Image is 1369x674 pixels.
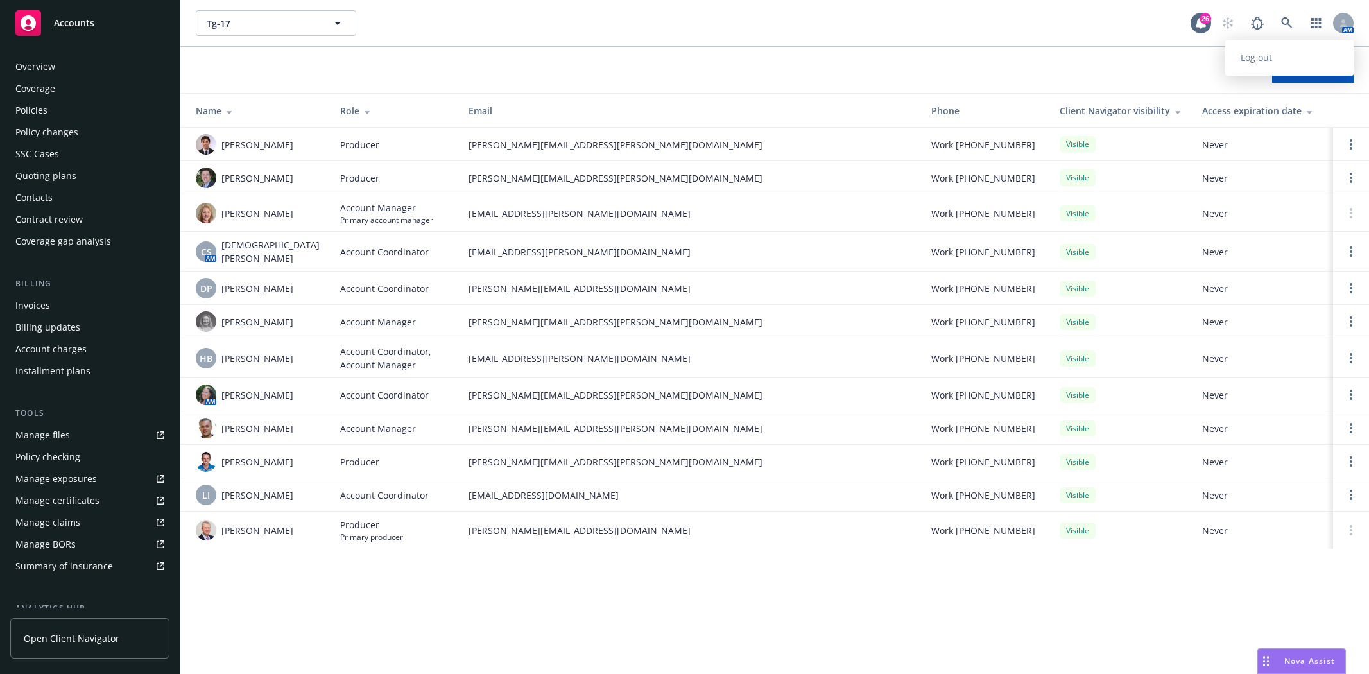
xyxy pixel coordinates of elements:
div: Name [196,104,320,117]
span: Account Coordinator [340,282,429,295]
span: Work [PHONE_NUMBER] [931,245,1035,259]
div: Visible [1060,350,1096,367]
span: Never [1202,245,1323,259]
div: Account charges [15,339,87,359]
span: [PERSON_NAME][EMAIL_ADDRESS][PERSON_NAME][DOMAIN_NAME] [469,422,911,435]
div: Contract review [15,209,83,230]
div: SSC Cases [15,144,59,164]
span: Primary account manager [340,214,433,225]
a: SSC Cases [10,144,169,164]
div: 26 [1200,13,1211,24]
span: Work [PHONE_NUMBER] [931,171,1035,185]
span: Never [1202,282,1323,295]
div: Analytics hub [10,602,169,615]
span: Work [PHONE_NUMBER] [931,422,1035,435]
span: Manage exposures [10,469,169,489]
span: Producer [340,455,379,469]
div: Role [340,104,448,117]
div: Visible [1060,205,1096,221]
div: Email [469,104,911,117]
div: Visible [1060,281,1096,297]
img: photo [196,451,216,472]
a: Invoices [10,295,169,316]
div: Policy checking [15,447,80,467]
div: Visible [1060,169,1096,186]
span: Nova Assist [1284,655,1335,666]
span: Work [PHONE_NUMBER] [931,488,1035,502]
span: [PERSON_NAME][EMAIL_ADDRESS][PERSON_NAME][DOMAIN_NAME] [469,388,911,402]
img: photo [196,385,216,405]
div: Visible [1060,454,1096,470]
span: Work [PHONE_NUMBER] [931,352,1035,365]
span: [PERSON_NAME] [221,488,293,502]
span: DP [200,282,212,295]
div: Coverage [15,78,55,99]
span: [PERSON_NAME][EMAIL_ADDRESS][PERSON_NAME][DOMAIN_NAME] [469,315,911,329]
a: Start snowing [1215,10,1241,36]
a: Open options [1343,350,1359,366]
span: CS [201,245,212,259]
span: [PERSON_NAME] [221,524,293,537]
span: [PERSON_NAME][EMAIL_ADDRESS][PERSON_NAME][DOMAIN_NAME] [469,171,911,185]
span: [PERSON_NAME] [221,352,293,365]
span: Primary producer [340,531,403,542]
span: Never [1202,524,1323,537]
span: Work [PHONE_NUMBER] [931,138,1035,151]
a: Billing updates [10,317,169,338]
a: Account charges [10,339,169,359]
span: Never [1202,455,1323,469]
span: [PERSON_NAME] [221,207,293,220]
div: Visible [1060,136,1096,152]
div: Visible [1060,487,1096,503]
span: LI [202,488,210,502]
a: Open options [1343,387,1359,402]
div: Installment plans [15,361,90,381]
a: Manage claims [10,512,169,533]
a: Quoting plans [10,166,169,186]
span: Account Manager [340,315,416,329]
span: Producer [340,171,379,185]
span: Account Coordinator [340,388,429,402]
a: Search [1274,10,1300,36]
span: Never [1202,207,1323,220]
img: photo [196,418,216,438]
div: Quoting plans [15,166,76,186]
div: Visible [1060,244,1096,260]
a: Accounts [10,5,169,41]
span: Work [PHONE_NUMBER] [931,282,1035,295]
span: HB [200,352,212,365]
a: Open options [1343,314,1359,329]
a: Policies [10,100,169,121]
span: [EMAIL_ADDRESS][PERSON_NAME][DOMAIN_NAME] [469,245,911,259]
a: Open options [1343,137,1359,152]
span: [EMAIL_ADDRESS][DOMAIN_NAME] [469,488,911,502]
a: Manage certificates [10,490,169,511]
span: Accounts [54,18,94,28]
a: Installment plans [10,361,169,381]
img: photo [196,311,216,332]
img: photo [196,203,216,223]
div: Summary of insurance [15,556,113,576]
div: Contacts [15,187,53,208]
span: [PERSON_NAME] [221,282,293,295]
div: Manage files [15,425,70,445]
a: Log out [1225,45,1354,71]
a: Switch app [1304,10,1329,36]
span: Never [1202,171,1323,185]
div: Billing updates [15,317,80,338]
div: Manage claims [15,512,80,533]
a: Open options [1343,244,1359,259]
div: Visible [1060,387,1096,403]
span: Work [PHONE_NUMBER] [931,455,1035,469]
div: Visible [1060,314,1096,330]
a: Open options [1343,170,1359,186]
div: Overview [15,56,55,77]
span: [PERSON_NAME][EMAIL_ADDRESS][PERSON_NAME][DOMAIN_NAME] [469,138,911,151]
a: Summary of insurance [10,556,169,576]
a: Overview [10,56,169,77]
span: [PERSON_NAME] [221,171,293,185]
span: Work [PHONE_NUMBER] [931,207,1035,220]
span: [PERSON_NAME] [221,422,293,435]
span: Account Manager [340,422,416,435]
div: Billing [10,277,169,290]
